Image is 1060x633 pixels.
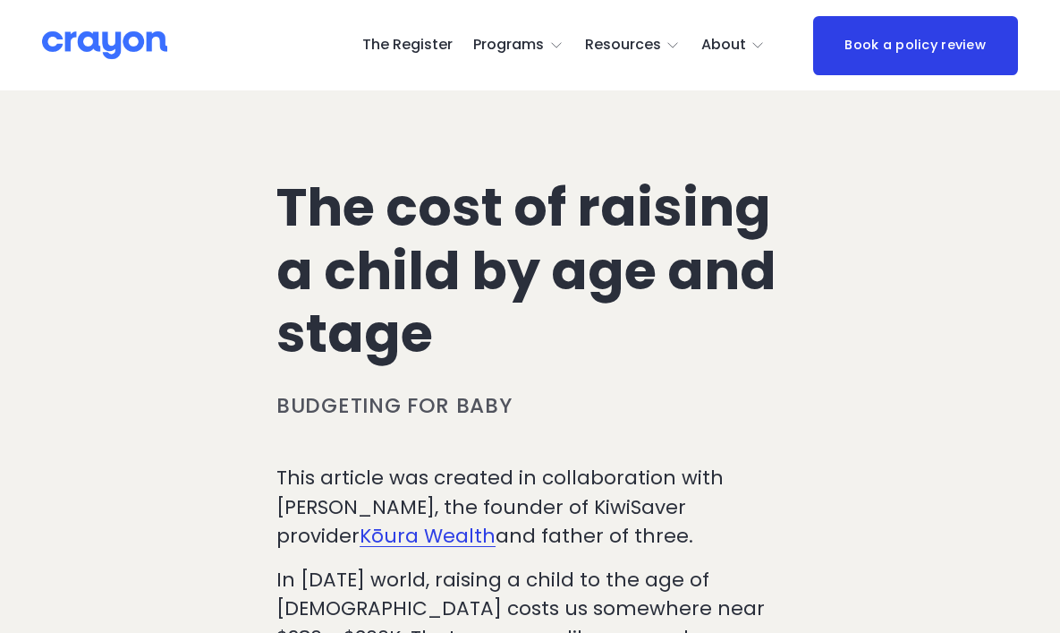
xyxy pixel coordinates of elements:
[813,16,1018,75] a: Book a policy review
[585,32,661,58] span: Resources
[276,176,784,365] h1: The cost of raising a child by age and stage
[362,31,453,60] a: The Register
[360,522,496,550] a: Kōura Wealth
[42,30,167,61] img: Crayon
[276,391,512,420] a: Budgeting for baby
[473,32,544,58] span: Programs
[701,31,766,60] a: folder dropdown
[701,32,746,58] span: About
[473,31,564,60] a: folder dropdown
[585,31,681,60] a: folder dropdown
[276,464,784,552] p: This article was created in collaboration with [PERSON_NAME], the founder of KiwiSaver provider a...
